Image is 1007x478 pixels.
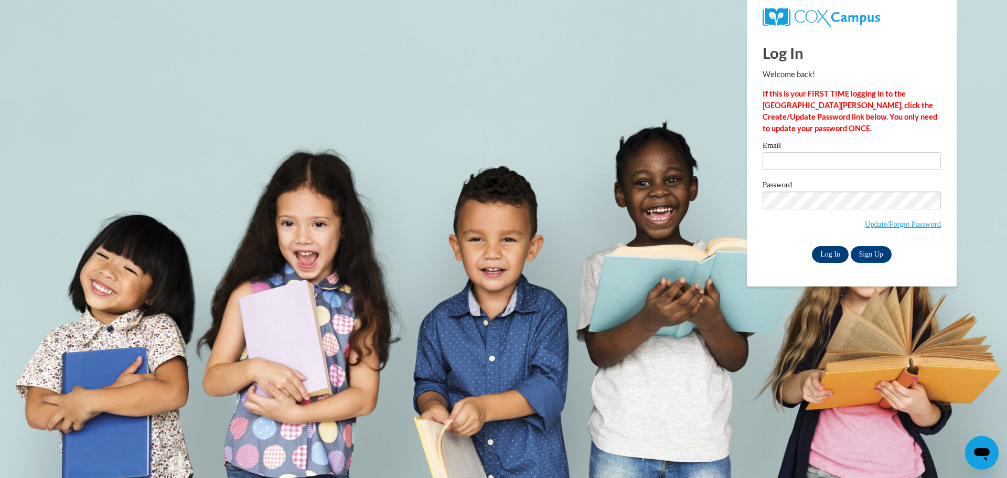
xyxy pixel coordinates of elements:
[763,42,941,63] h1: Log In
[812,246,849,263] input: Log In
[763,89,937,133] strong: If this is your FIRST TIME logging in to the [GEOGRAPHIC_DATA][PERSON_NAME], click the Create/Upd...
[763,8,880,27] img: COX Campus
[865,220,941,228] a: Update/Forgot Password
[763,142,941,152] label: Email
[851,246,892,263] a: Sign Up
[763,69,941,80] p: Welcome back!
[965,436,999,470] iframe: Button to launch messaging window
[763,181,941,192] label: Password
[763,8,941,27] a: COX Campus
